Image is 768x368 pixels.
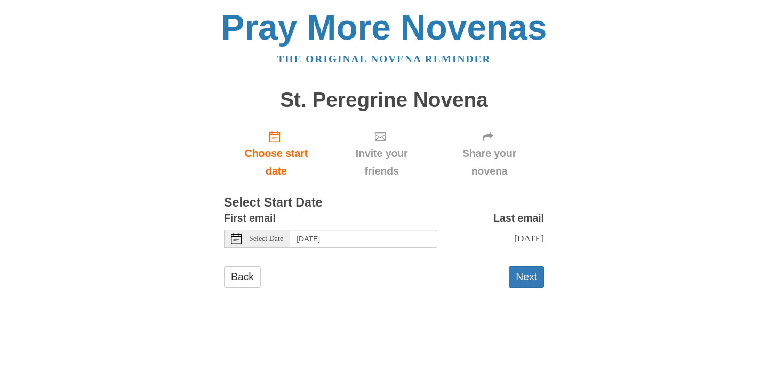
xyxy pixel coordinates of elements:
[445,145,533,180] span: Share your novena
[224,266,261,288] a: Back
[235,145,318,180] span: Choose start date
[224,122,329,185] a: Choose start date
[277,53,491,65] a: The original novena reminder
[329,122,435,185] div: Click "Next" to confirm your start date first.
[435,122,544,185] div: Click "Next" to confirm your start date first.
[514,233,544,244] span: [DATE]
[509,266,544,288] button: Next
[339,145,424,180] span: Invite your friends
[493,209,544,227] label: Last email
[249,235,283,242] span: Select Date
[224,89,544,112] h1: St. Peregrine Novena
[224,209,276,227] label: First email
[224,196,544,210] h3: Select Start Date
[221,7,547,47] a: Pray More Novenas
